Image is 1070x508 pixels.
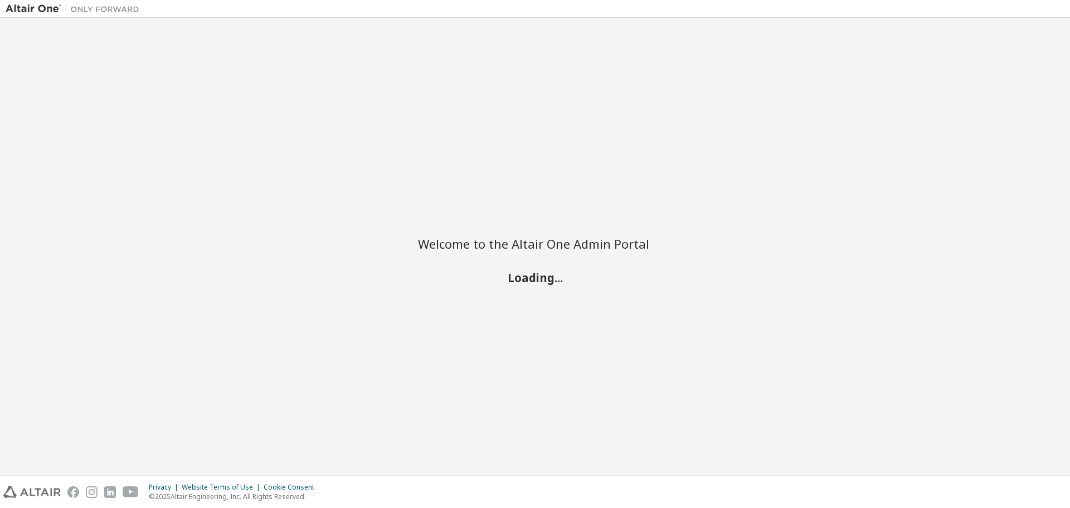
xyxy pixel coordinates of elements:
[149,483,182,492] div: Privacy
[149,492,321,501] p: © 2025 Altair Engineering, Inc. All Rights Reserved.
[123,486,139,498] img: youtube.svg
[3,486,61,498] img: altair_logo.svg
[104,486,116,498] img: linkedin.svg
[418,270,652,284] h2: Loading...
[418,236,652,251] h2: Welcome to the Altair One Admin Portal
[264,483,321,492] div: Cookie Consent
[182,483,264,492] div: Website Terms of Use
[67,486,79,498] img: facebook.svg
[6,3,145,14] img: Altair One
[86,486,98,498] img: instagram.svg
